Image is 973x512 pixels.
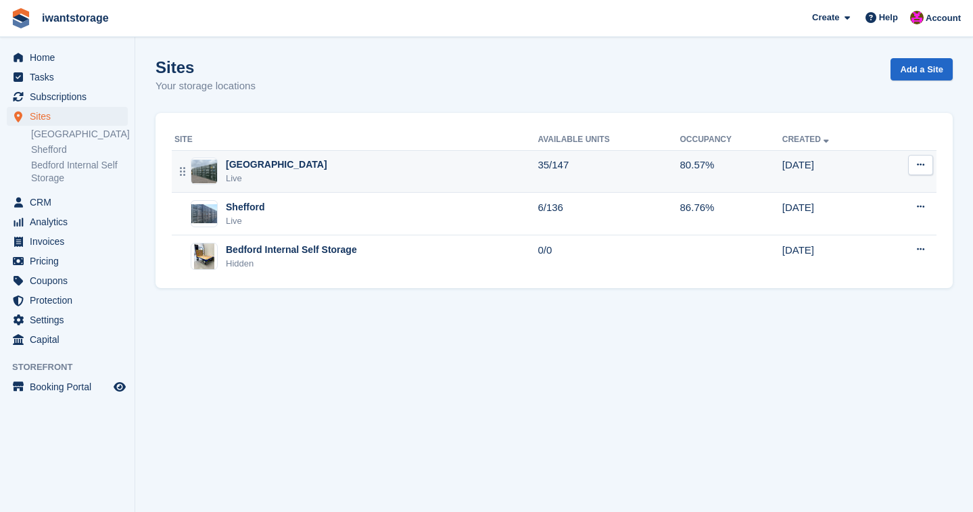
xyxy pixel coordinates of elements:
img: Image of Bedford Internal Self Storage site [194,243,214,270]
img: Jonathan [910,11,924,24]
td: 0/0 [538,235,680,277]
img: stora-icon-8386f47178a22dfd0bd8f6a31ec36ba5ce8667c1dd55bd0f319d3a0aa187defe.svg [11,8,31,28]
p: Your storage locations [156,78,256,94]
a: Preview store [112,379,128,395]
a: [GEOGRAPHIC_DATA] [31,128,128,141]
img: Image of Shefford site [191,204,217,224]
a: Created [782,135,832,144]
a: menu [7,87,128,106]
a: menu [7,377,128,396]
div: Hidden [226,257,357,271]
th: Occupancy [680,129,782,151]
span: Analytics [30,212,111,231]
a: menu [7,193,128,212]
span: Help [879,11,898,24]
span: Coupons [30,271,111,290]
td: 6/136 [538,193,680,235]
span: Subscriptions [30,87,111,106]
a: menu [7,330,128,349]
span: Home [30,48,111,67]
td: 86.76% [680,193,782,235]
a: Shefford [31,143,128,156]
span: Tasks [30,68,111,87]
a: menu [7,48,128,67]
td: [DATE] [782,235,880,277]
a: menu [7,212,128,231]
span: Account [926,11,961,25]
span: Pricing [30,252,111,271]
a: menu [7,252,128,271]
span: Sites [30,107,111,126]
td: [DATE] [782,193,880,235]
div: Live [226,214,265,228]
div: Live [226,172,327,185]
td: [DATE] [782,150,880,193]
a: menu [7,68,128,87]
a: menu [7,107,128,126]
th: Site [172,129,538,151]
td: 35/147 [538,150,680,193]
span: Create [812,11,839,24]
a: Add a Site [891,58,953,80]
a: iwantstorage [37,7,114,29]
div: [GEOGRAPHIC_DATA] [226,158,327,172]
span: Invoices [30,232,111,251]
span: Booking Portal [30,377,111,396]
span: Protection [30,291,111,310]
img: Image of Bedford site [191,160,217,183]
a: menu [7,291,128,310]
div: Shefford [226,200,265,214]
span: CRM [30,193,111,212]
div: Bedford Internal Self Storage [226,243,357,257]
td: 80.57% [680,150,782,193]
span: Storefront [12,360,135,374]
a: menu [7,271,128,290]
h1: Sites [156,58,256,76]
th: Available Units [538,129,680,151]
a: Bedford Internal Self Storage [31,159,128,185]
span: Settings [30,310,111,329]
span: Capital [30,330,111,349]
a: menu [7,310,128,329]
a: menu [7,232,128,251]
